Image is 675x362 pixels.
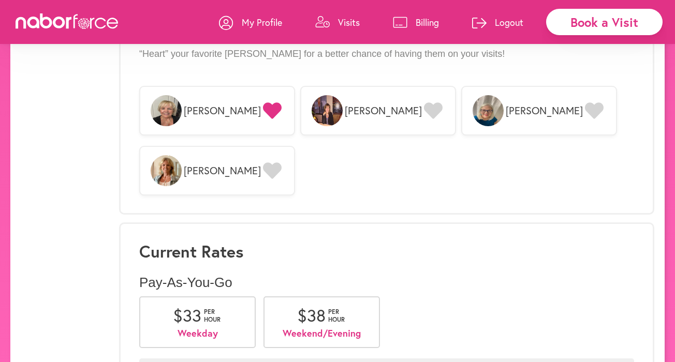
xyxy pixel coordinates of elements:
a: Billing [393,7,439,38]
p: Pay-As-You-Go [139,275,634,291]
span: [PERSON_NAME] [506,104,583,117]
p: “Heart” your favorite [PERSON_NAME] for a better chance of having them on your visits! [139,49,634,60]
img: rncs4ayGS96Yi7q8YU0H [312,95,343,126]
h3: Current Rates [139,242,634,261]
p: My Profile [242,16,282,28]
span: $ 33 [173,304,201,326]
img: NGSOlIXETJa9dJCAnmgC [151,95,182,126]
a: Visits [315,7,360,38]
a: Logout [472,7,523,38]
span: [PERSON_NAME] [184,104,261,117]
span: $ 38 [297,304,326,326]
p: Billing [416,16,439,28]
a: My Profile [219,7,282,38]
span: [PERSON_NAME] [184,164,261,177]
span: per hour [204,308,222,323]
img: sYlkyKNQQJOmrzPKsUp5 [473,95,504,126]
span: per hour [328,308,346,323]
p: Weekend/Evening [280,328,363,339]
p: Logout [495,16,523,28]
p: Weekday [156,328,239,339]
p: Visits [338,16,360,28]
img: 7bF3fl4T8afbIzWYEsSh [151,155,182,186]
div: Book a Visit [546,9,663,35]
span: [PERSON_NAME] [345,104,422,117]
